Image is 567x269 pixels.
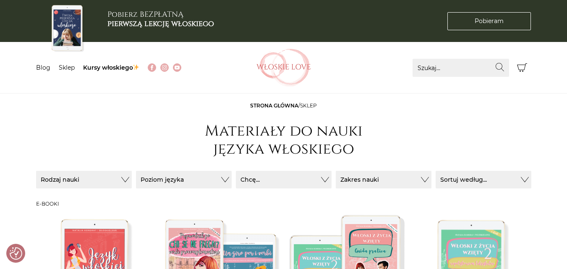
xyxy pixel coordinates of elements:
[436,171,531,188] button: Sortuj według...
[107,18,214,29] b: pierwszą lekcję włoskiego
[10,247,22,260] button: Preferencje co do zgód
[413,59,509,77] input: Szukaj...
[447,12,531,30] a: Pobieram
[83,64,140,71] a: Kursy włoskiego
[236,171,332,188] button: Chcę...
[336,171,431,188] button: Zakres nauki
[300,102,317,109] span: sklep
[107,10,214,28] h3: Pobierz BEZPŁATNĄ
[256,49,311,86] img: Włoskielove
[59,64,75,71] a: Sklep
[36,201,531,207] h3: E-booki
[36,171,132,188] button: Rodzaj nauki
[133,64,139,70] img: ✨
[36,64,50,71] a: Blog
[250,102,317,109] span: /
[136,171,232,188] button: Poziom języka
[250,102,298,109] a: Strona główna
[10,247,22,260] img: Revisit consent button
[475,17,504,26] span: Pobieram
[200,122,368,158] h1: Materiały do nauki języka włoskiego
[513,59,531,77] button: Koszyk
